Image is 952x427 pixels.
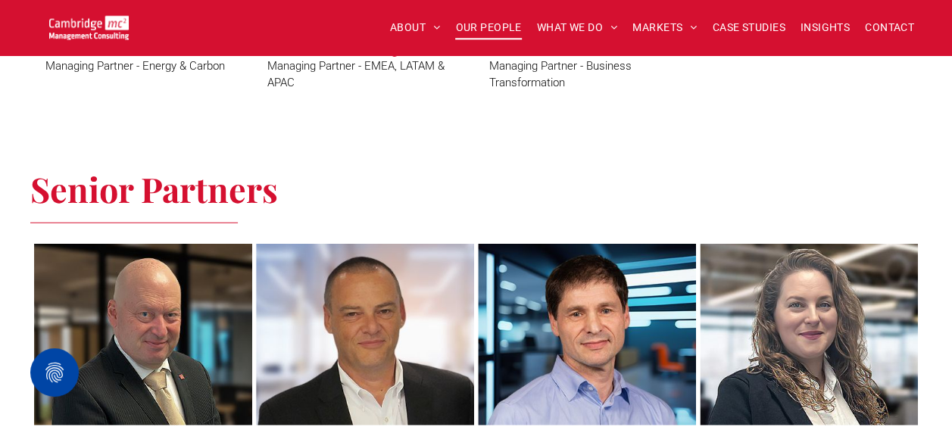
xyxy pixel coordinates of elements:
div: Managing Partner - Business Transformation [489,58,685,92]
div: Managing Partner - Energy & Carbon [45,58,225,75]
a: WHAT WE DO [529,16,626,39]
a: CONTACT [857,16,922,39]
a: ABOUT [382,16,448,39]
a: Your Business Transformed | Cambridge Management Consulting [49,17,129,33]
a: CASE STUDIES [705,16,793,39]
a: Simon Brueckheimer [478,244,696,425]
img: Go to Homepage [49,15,129,40]
a: OUR PEOPLE [448,16,529,39]
a: Serena Catapano [700,244,918,425]
a: INSIGHTS [793,16,857,39]
a: MARKETS [625,16,704,39]
span: Senior Partners [30,166,278,211]
div: Managing Partner - EMEA, LATAM & APAC [267,58,463,92]
a: Erling Aronsveen [34,244,252,425]
a: Andy Bax [256,244,474,425]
